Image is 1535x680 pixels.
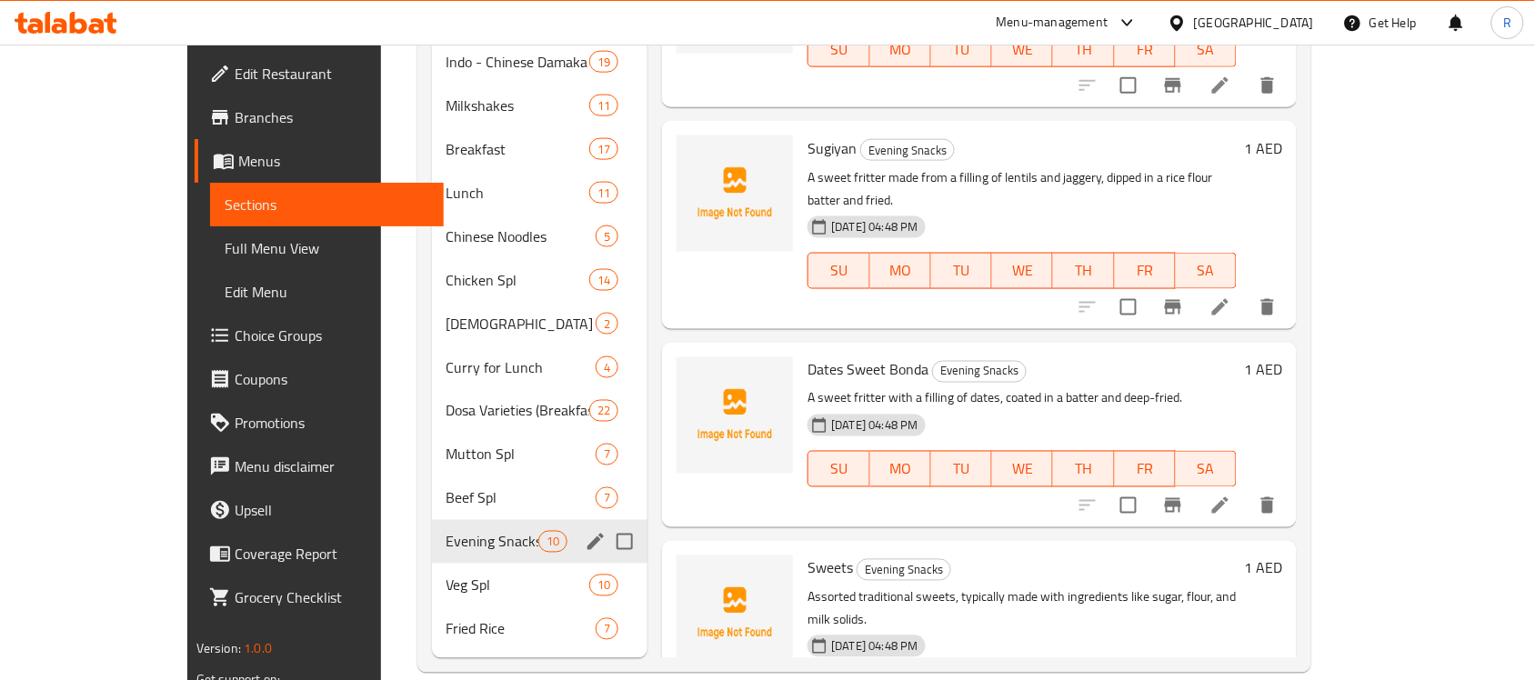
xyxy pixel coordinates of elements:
[195,357,444,401] a: Coupons
[589,400,618,422] div: items
[878,36,924,63] span: MO
[446,313,597,335] div: Indo-Chinese Dinner Curries
[1151,64,1195,107] button: Branch-specific-item
[432,258,648,302] div: Chicken Spl14
[1503,13,1511,33] span: R
[235,499,429,521] span: Upsell
[596,487,618,509] div: items
[1176,253,1237,289] button: SA
[1209,75,1231,96] a: Edit menu item
[432,345,648,389] div: Curry for Lunch4
[539,534,567,551] span: 10
[590,272,617,289] span: 14
[870,253,931,289] button: MO
[590,54,617,71] span: 19
[860,139,955,161] div: Evening Snacks
[432,40,648,84] div: Indo - Chinese Damaka19
[857,559,951,581] div: Evening Snacks
[225,281,429,303] span: Edit Menu
[677,357,793,474] img: Dates Sweet Bonda
[432,476,648,520] div: Beef Spl7
[195,139,444,183] a: Menus
[597,359,617,376] span: 4
[824,218,925,235] span: [DATE] 04:48 PM
[677,135,793,252] img: Sugiyan
[878,257,924,284] span: MO
[446,400,590,422] span: Dosa Varieties (Breakfast & Dinner)
[1209,296,1231,318] a: Edit menu item
[824,417,925,435] span: [DATE] 04:48 PM
[1183,36,1229,63] span: SA
[1244,555,1282,581] h6: 1 AED
[446,95,590,116] div: Milkshakes
[1053,451,1114,487] button: TH
[195,575,444,619] a: Grocery Checklist
[446,487,597,509] span: Beef Spl
[677,555,793,672] img: Sweets
[446,182,590,204] span: Lunch
[938,257,985,284] span: TU
[808,31,869,67] button: SU
[225,194,429,215] span: Sections
[446,444,597,465] div: Mutton Spl
[590,403,617,420] span: 22
[1060,36,1107,63] span: TH
[432,564,648,607] div: Veg Spl10
[589,575,618,596] div: items
[824,638,925,655] span: [DATE] 04:48 PM
[432,433,648,476] div: Mutton Spl7
[1109,486,1148,525] span: Select to update
[446,356,597,378] span: Curry for Lunch
[235,325,429,346] span: Choice Groups
[597,621,617,638] span: 7
[1194,13,1314,33] div: [GEOGRAPHIC_DATA]
[597,315,617,333] span: 2
[446,575,590,596] span: Veg Spl
[1183,257,1229,284] span: SA
[432,389,648,433] div: Dosa Varieties (Breakfast & Dinner)22
[1060,456,1107,483] span: TH
[235,455,429,477] span: Menu disclaimer
[446,618,597,640] span: Fried Rice
[596,225,618,247] div: items
[596,356,618,378] div: items
[589,269,618,291] div: items
[992,451,1053,487] button: WE
[931,31,992,67] button: TU
[1122,456,1169,483] span: FR
[808,135,857,162] span: Sugiyan
[808,387,1237,410] p: A sweet fritter with a filling of dates, coated in a batter and deep-fried.
[210,270,444,314] a: Edit Menu
[938,456,985,483] span: TU
[196,636,241,660] span: Version:
[235,63,429,85] span: Edit Restaurant
[808,356,928,384] span: Dates Sweet Bonda
[1176,451,1237,487] button: SA
[858,560,950,581] span: Evening Snacks
[861,140,954,161] span: Evening Snacks
[1122,257,1169,284] span: FR
[1060,257,1107,284] span: TH
[1244,357,1282,383] h6: 1 AED
[589,95,618,116] div: items
[235,368,429,390] span: Coupons
[992,253,1053,289] button: WE
[816,36,862,63] span: SU
[432,84,648,127] div: Milkshakes11
[870,31,931,67] button: MO
[992,31,1053,67] button: WE
[432,127,648,171] div: Breakfast17
[931,451,992,487] button: TU
[235,106,429,128] span: Branches
[446,51,590,73] span: Indo - Chinese Damaka
[446,269,590,291] span: Chicken Spl
[590,577,617,595] span: 10
[446,138,590,160] span: Breakfast
[1246,484,1289,527] button: delete
[235,412,429,434] span: Promotions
